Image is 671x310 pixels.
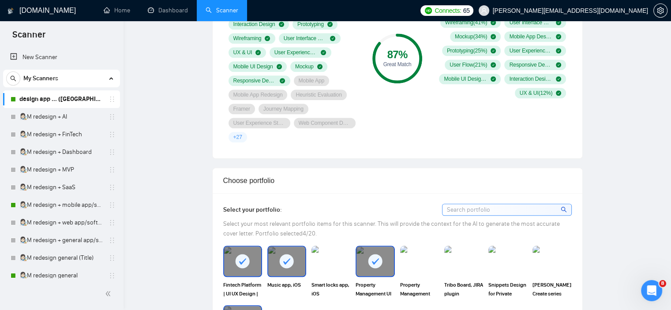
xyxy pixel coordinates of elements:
span: User Flow ( 21 %) [450,61,487,68]
span: check-circle [491,62,496,67]
span: Property Management App | Figma | UX/UI Design | Mobile App | iOS [400,280,439,298]
a: 👩🏻‍🎨M redesign + AI [19,108,103,126]
a: 👩🏻‍🎨M redesign + general app/software/platform [19,232,103,249]
span: check-circle [491,48,496,53]
a: 👩🏻‍🎨M redesign + SaaS [19,179,103,196]
span: [PERSON_NAME] Create series process design [532,280,571,298]
span: Select your most relevant portfolio items for this scanner. This will provide the context for the... [223,220,560,237]
span: check-circle [327,22,333,27]
span: Mobile App Redesign [233,91,283,98]
span: Scanner [5,28,52,47]
span: check-circle [321,50,326,55]
span: Wireframing [233,35,262,42]
span: user [481,7,487,14]
span: holder [109,254,116,261]
span: holder [109,219,116,226]
span: holder [109,166,116,173]
span: Smart locks app, iOS [311,280,350,298]
div: 87 % [372,49,422,60]
span: UX & UI ( 12 %) [520,90,553,97]
img: portfolio thumbnail image [400,246,439,276]
span: My Scanners [23,70,58,87]
span: check-circle [491,34,496,39]
span: Web Component Design [299,120,351,127]
a: setting [653,7,667,14]
span: holder [109,184,116,191]
span: 8 [659,280,666,287]
span: Journey Mapping [263,105,304,112]
span: holder [109,272,116,279]
span: check-circle [265,36,270,41]
span: setting [654,7,667,14]
span: User Interface Design [284,35,327,42]
span: + 27 [233,134,242,141]
input: Search portfolio [442,204,571,215]
span: Mobile UI Design ( 13 %) [444,75,487,82]
a: 👩🏻‍🎨M redesign + mobile app/software/platforam [19,196,103,214]
span: check-circle [556,76,561,82]
a: New Scanner [10,49,113,66]
button: search [6,71,20,86]
span: check-circle [330,36,335,41]
span: check-circle [491,76,496,82]
span: User Experience Design ( 22 %) [509,47,552,54]
span: User Interface Design ( 38 %) [509,19,552,26]
span: check-circle [556,62,561,67]
div: Choose portfolio [223,168,572,193]
span: holder [109,96,116,103]
a: 👩🏻‍🎨M redesign general (Title) [19,249,103,267]
span: Music app, iOS [267,280,306,298]
img: portfolio thumbnail image [444,246,483,276]
img: portfolio thumbnail image [488,246,527,276]
span: holder [109,149,116,156]
a: 👩🏻‍🎨M redesign + FinTech [19,126,103,143]
span: check-circle [556,48,561,53]
div: Great Match [372,62,422,67]
li: New Scanner [3,49,120,66]
a: dashboardDashboard [148,7,188,14]
span: Responsive Design [233,77,277,84]
span: UX & UI [233,49,252,56]
img: upwork-logo.png [425,7,432,14]
a: 👩🏻‍🎨M redesign + MVP [19,161,103,179]
span: Heuristic Evaluation [296,91,341,98]
img: portfolio thumbnail image [311,246,350,276]
span: check-circle [317,64,322,69]
a: 👩🏻‍🎨M redesign general [19,267,103,284]
iframe: Intercom live chat [641,280,662,301]
span: check-circle [491,20,496,25]
span: 65 [463,6,470,15]
span: Tribo Board, JIRA plugin [444,280,483,298]
span: Mobile App Design ( 25 %) [509,33,552,40]
span: check-circle [255,50,261,55]
span: Prototyping [297,21,324,28]
span: Connects: [435,6,461,15]
span: Responsive Design ( 16 %) [509,61,552,68]
span: Snippets Design for Private Search [488,280,527,298]
span: Property Management UI UX Figma Design [356,280,394,298]
span: Wireframing ( 41 %) [445,19,487,26]
span: check-circle [556,34,561,39]
img: portfolio thumbnail image [532,246,571,276]
span: Interaction Design [233,21,275,28]
span: Interaction Design ( 12 %) [509,75,552,82]
span: search [7,75,20,82]
span: User Experience Design [274,49,318,56]
span: check-circle [280,78,285,83]
span: Mobile App [299,77,325,84]
span: check-circle [556,20,561,25]
span: Fintech Platform | UI UX Design | Figma Design | Dashboard [223,280,262,298]
span: Framer [233,105,250,112]
a: searchScanner [206,7,238,14]
span: Mockup [295,63,314,70]
span: check-circle [279,22,284,27]
img: logo [7,4,14,18]
span: check-circle [556,90,561,96]
a: 👩🏻‍🎨M redesign + Dashboard [19,143,103,161]
span: Mobile UI Design [233,63,273,70]
span: Select your portfolio: [223,206,282,213]
span: holder [109,237,116,244]
span: Prototyping ( 25 %) [447,47,487,54]
span: User Experience Strategy [233,120,285,127]
span: check-circle [277,64,282,69]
